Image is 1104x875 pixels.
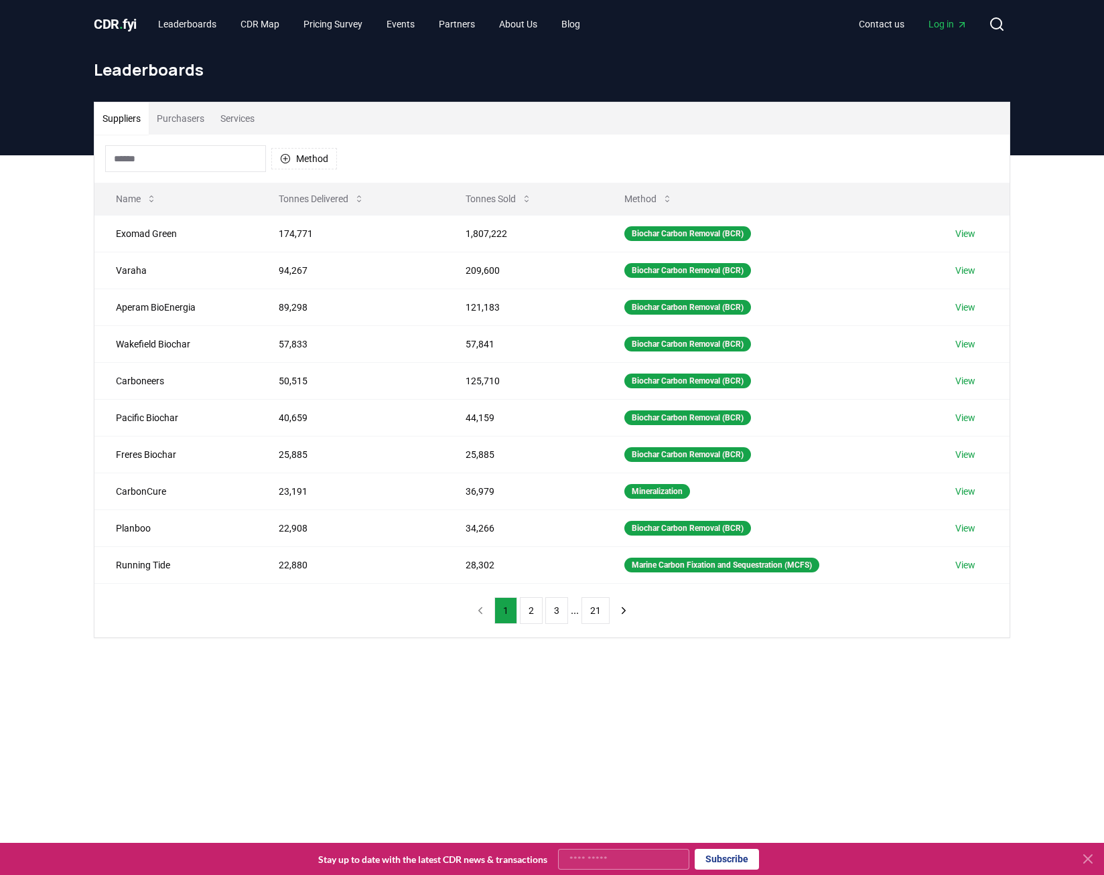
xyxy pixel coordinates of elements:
div: Biochar Carbon Removal (BCR) [624,263,751,278]
td: Pacific Biochar [94,399,257,436]
td: 121,183 [444,289,603,325]
td: 40,659 [257,399,444,436]
td: Varaha [94,252,257,289]
td: Carboneers [94,362,257,399]
a: Log in [918,12,978,36]
button: 3 [545,597,568,624]
td: 174,771 [257,215,444,252]
td: 22,880 [257,546,444,583]
td: 94,267 [257,252,444,289]
a: View [955,301,975,314]
td: Aperam BioEnergia [94,289,257,325]
td: 57,833 [257,325,444,362]
a: View [955,374,975,388]
a: View [955,522,975,535]
a: View [955,448,975,461]
button: 1 [494,597,517,624]
a: CDR Map [230,12,290,36]
td: 57,841 [444,325,603,362]
td: 1,807,222 [444,215,603,252]
div: Biochar Carbon Removal (BCR) [624,226,751,241]
td: 89,298 [257,289,444,325]
td: 22,908 [257,509,444,546]
nav: Main [147,12,591,36]
td: 125,710 [444,362,603,399]
div: Marine Carbon Fixation and Sequestration (MCFS) [624,558,819,572]
button: 21 [581,597,610,624]
button: Method [614,185,683,212]
td: 36,979 [444,473,603,509]
span: Log in [928,17,967,31]
a: About Us [488,12,548,36]
li: ... [571,603,579,619]
td: Planboo [94,509,257,546]
a: Partners [428,12,486,36]
td: Exomad Green [94,215,257,252]
button: Services [212,102,263,135]
td: 25,885 [444,436,603,473]
a: Leaderboards [147,12,227,36]
div: Biochar Carbon Removal (BCR) [624,410,751,425]
td: 23,191 [257,473,444,509]
span: . [119,16,123,32]
td: 50,515 [257,362,444,399]
button: Tonnes Sold [455,185,543,212]
div: Biochar Carbon Removal (BCR) [624,447,751,462]
div: Mineralization [624,484,690,499]
button: Name [105,185,167,212]
h1: Leaderboards [94,59,1010,80]
nav: Main [848,12,978,36]
td: 44,159 [444,399,603,436]
td: 209,600 [444,252,603,289]
button: Purchasers [149,102,212,135]
button: Suppliers [94,102,149,135]
td: CarbonCure [94,473,257,509]
div: Biochar Carbon Removal (BCR) [624,521,751,536]
td: Wakefield Biochar [94,325,257,362]
a: Contact us [848,12,915,36]
div: Biochar Carbon Removal (BCR) [624,300,751,315]
td: 34,266 [444,509,603,546]
a: Pricing Survey [293,12,373,36]
a: CDR.fyi [94,15,137,33]
td: Running Tide [94,546,257,583]
a: View [955,227,975,240]
div: Biochar Carbon Removal (BCR) [624,374,751,388]
button: Tonnes Delivered [268,185,375,212]
a: View [955,264,975,277]
button: Method [271,148,337,169]
a: View [955,337,975,351]
button: next page [612,597,635,624]
a: Blog [551,12,591,36]
a: View [955,411,975,424]
a: View [955,558,975,572]
td: 28,302 [444,546,603,583]
button: 2 [520,597,543,624]
td: Freres Biochar [94,436,257,473]
span: CDR fyi [94,16,137,32]
td: 25,885 [257,436,444,473]
div: Biochar Carbon Removal (BCR) [624,337,751,351]
a: Events [376,12,425,36]
a: View [955,485,975,498]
